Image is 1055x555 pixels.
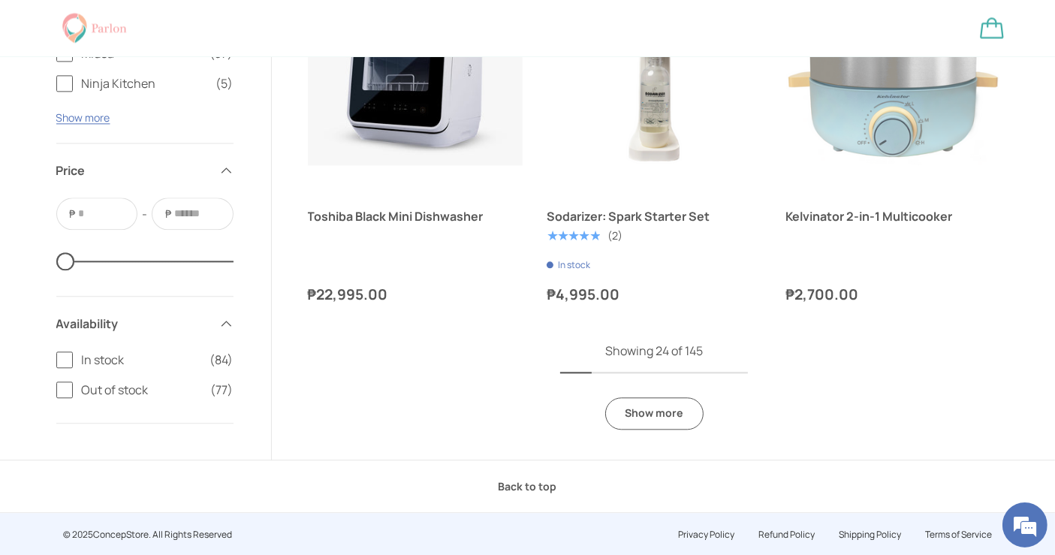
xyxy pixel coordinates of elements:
[8,384,286,436] textarea: Type your message and hit 'Enter'
[56,161,209,179] span: Price
[839,528,901,541] a: Shipping Policy
[785,207,1000,225] a: Kelvinator 2-in-1 Multicooker
[925,528,992,541] a: Terms of Service
[78,84,252,104] div: Chat with us now
[93,528,149,541] a: ConcepStore
[82,351,201,369] span: In stock
[678,528,734,541] a: Privacy Policy
[82,74,207,92] span: Ninja Kitchen
[211,381,234,399] span: (77)
[56,110,110,125] button: Show more
[210,351,234,369] span: (84)
[308,207,523,225] a: Toshiba Black Mini Dishwasher
[164,206,173,222] span: ₱
[246,8,282,44] div: Minimize live chat window
[758,528,815,541] a: Refund Policy
[142,204,147,222] span: -
[308,342,1001,430] nav: Pagination
[68,206,77,222] span: ₱
[56,143,234,198] summary: Price
[216,74,234,92] span: (5)
[547,207,761,225] a: Sodarizer: Spark Starter Set
[63,528,232,541] span: © 2025 . All Rights Reserved
[87,176,207,327] span: We're online!
[56,315,209,333] span: Availability
[605,342,703,359] span: Showing 24 of 145
[56,297,234,351] summary: Availability
[605,397,704,430] a: Show more
[82,381,202,399] span: Out of stock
